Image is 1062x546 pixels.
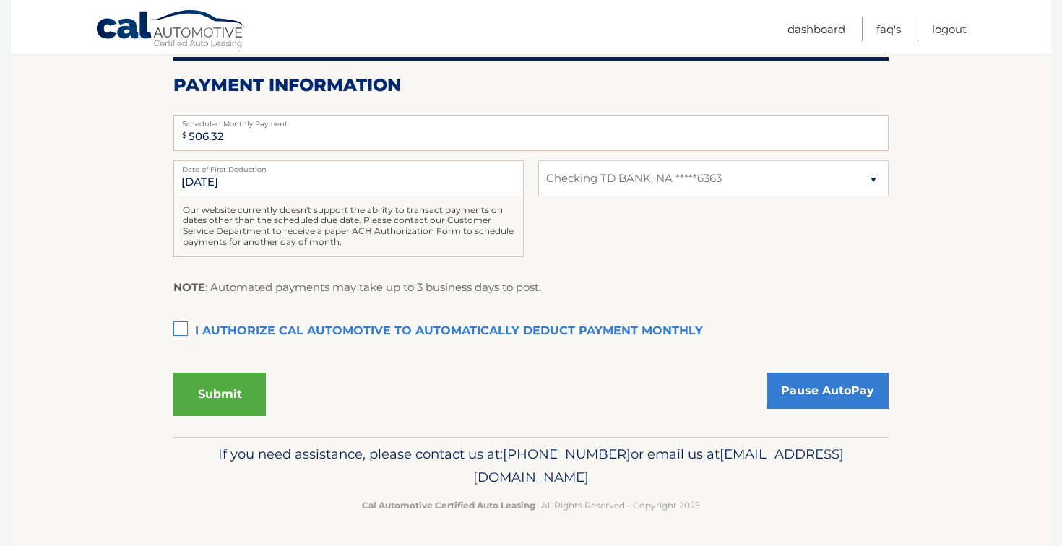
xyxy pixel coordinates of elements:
input: Payment Date [173,160,524,196]
span: $ [178,119,191,152]
label: Date of First Deduction [173,160,524,172]
h2: Payment Information [173,74,889,96]
a: FAQ's [876,17,901,41]
label: Scheduled Monthly Payment [173,115,889,126]
p: - All Rights Reserved - Copyright 2025 [183,498,879,513]
span: [PHONE_NUMBER] [503,446,631,462]
p: If you need assistance, please contact us at: or email us at [183,443,879,489]
a: Cal Automotive [95,9,247,51]
strong: NOTE [173,280,205,294]
button: Submit [173,373,266,416]
p: : Automated payments may take up to 3 business days to post. [173,278,541,297]
input: Payment Amount [173,115,889,151]
label: I authorize cal automotive to automatically deduct payment monthly [173,317,889,346]
span: [EMAIL_ADDRESS][DOMAIN_NAME] [473,446,844,485]
a: Pause AutoPay [767,373,889,409]
div: Our website currently doesn't support the ability to transact payments on dates other than the sc... [173,196,524,257]
a: Logout [932,17,967,41]
strong: Cal Automotive Certified Auto Leasing [362,500,535,511]
a: Dashboard [787,17,845,41]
